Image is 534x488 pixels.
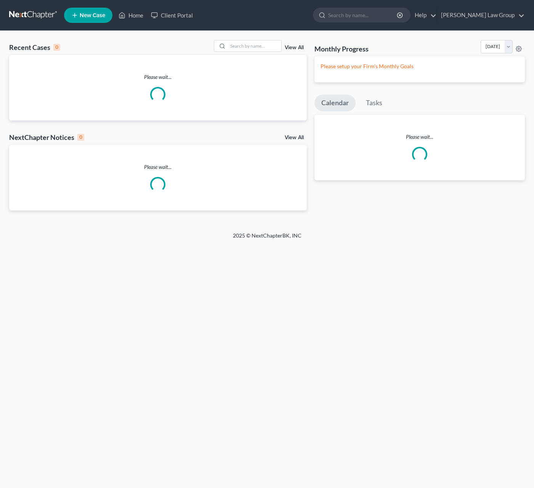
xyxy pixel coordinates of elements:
a: Home [115,8,147,22]
div: 0 [53,44,60,51]
p: Please wait... [314,133,525,141]
a: Client Portal [147,8,197,22]
input: Search by name... [328,8,398,22]
div: 0 [77,134,84,141]
p: Please wait... [9,73,307,81]
p: Please wait... [9,163,307,171]
a: View All [285,45,304,50]
a: [PERSON_NAME] Law Group [437,8,524,22]
div: NextChapter Notices [9,133,84,142]
a: Tasks [359,95,389,111]
div: Recent Cases [9,43,60,52]
a: Calendar [314,95,356,111]
a: View All [285,135,304,140]
span: New Case [80,13,105,18]
a: Help [411,8,436,22]
input: Search by name... [228,40,281,51]
div: 2025 © NextChapterBK, INC [50,232,484,246]
h3: Monthly Progress [314,44,369,53]
p: Please setup your Firm's Monthly Goals [321,63,519,70]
